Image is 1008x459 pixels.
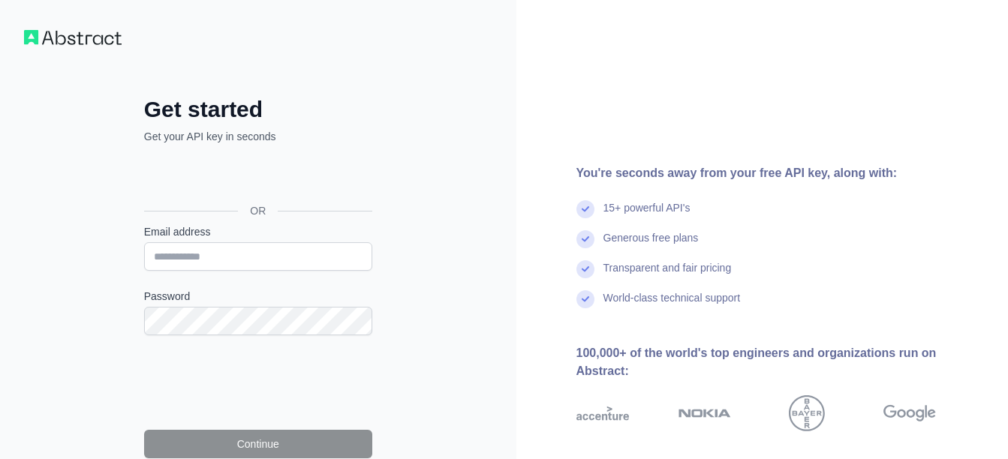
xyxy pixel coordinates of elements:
div: World-class technical support [603,290,741,320]
img: check mark [576,230,594,248]
img: bayer [789,395,825,431]
p: Get your API key in seconds [144,129,372,144]
img: check mark [576,290,594,308]
img: Workflow [24,30,122,45]
img: accenture [576,395,629,431]
img: check mark [576,260,594,278]
div: Generous free plans [603,230,699,260]
div: Transparent and fair pricing [603,260,732,290]
div: 15+ powerful API's [603,200,691,230]
iframe: Botón Iniciar sesión con Google [137,160,377,193]
img: nokia [679,395,731,431]
label: Password [144,289,372,304]
div: 100,000+ of the world's top engineers and organizations run on Abstract: [576,344,985,380]
div: You're seconds away from your free API key, along with: [576,164,985,182]
h2: Get started [144,96,372,123]
img: google [883,395,936,431]
label: Email address [144,224,372,239]
span: OR [238,203,278,218]
iframe: reCAPTCHA [144,353,372,412]
img: check mark [576,200,594,218]
button: Continue [144,430,372,458]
